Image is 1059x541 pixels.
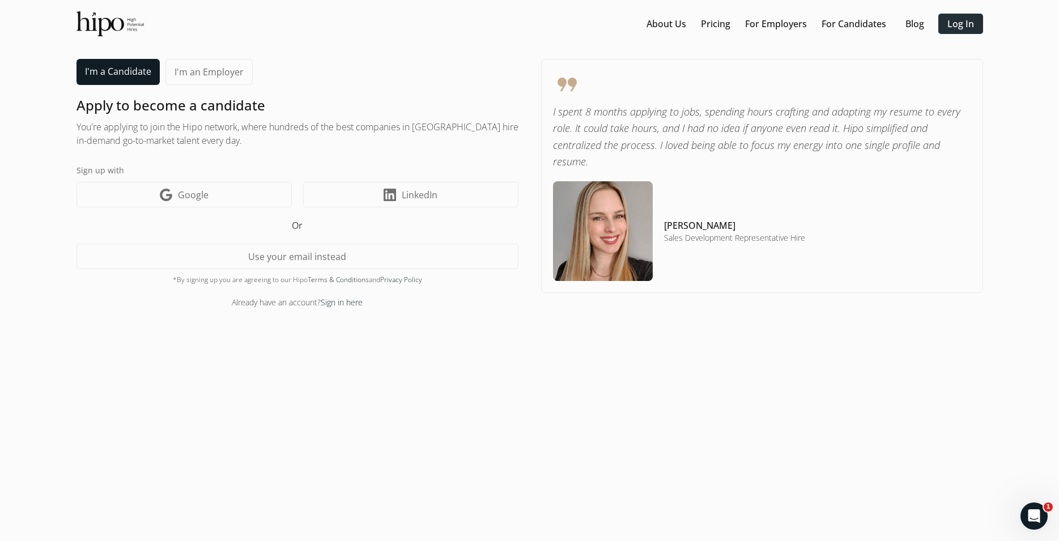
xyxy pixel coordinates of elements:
[303,182,518,207] a: LinkedIn
[642,14,691,34] button: About Us
[402,188,437,202] span: LinkedIn
[745,17,807,31] a: For Employers
[938,14,983,34] button: Log In
[741,14,811,34] button: For Employers
[76,120,518,147] h2: You're applying to join the Hipo network, where hundreds of the best companies in [GEOGRAPHIC_DAT...
[905,17,924,31] a: Blog
[308,275,369,284] a: Terms & Conditions
[178,188,209,202] span: Google
[664,219,805,232] h4: [PERSON_NAME]
[76,96,518,114] h1: Apply to become a candidate
[896,14,933,34] button: Blog
[696,14,735,34] button: Pricing
[76,296,518,308] div: Already have an account?
[321,297,363,308] a: Sign in here
[553,181,653,281] img: testimonial-image
[165,59,253,85] a: I'm an Employer
[664,232,805,244] h5: Sales Development Representative Hire
[647,17,686,31] a: About Us
[1044,502,1053,512] span: 1
[701,17,730,31] a: Pricing
[76,11,144,36] img: official-logo
[76,182,292,207] a: Google
[1020,502,1048,530] iframe: Intercom live chat
[947,17,974,31] a: Log In
[76,244,518,269] button: Use your email instead
[76,219,518,232] h5: Or
[553,71,971,98] span: format_quote
[76,59,160,85] a: I'm a Candidate
[553,104,971,170] p: I spent 8 months applying to jobs, spending hours crafting and adapting my resume to every role. ...
[76,275,518,285] div: *By signing up you are agreeing to our Hipo and
[822,17,886,31] a: For Candidates
[76,164,518,176] label: Sign up with
[380,275,422,284] a: Privacy Policy
[817,14,891,34] button: For Candidates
